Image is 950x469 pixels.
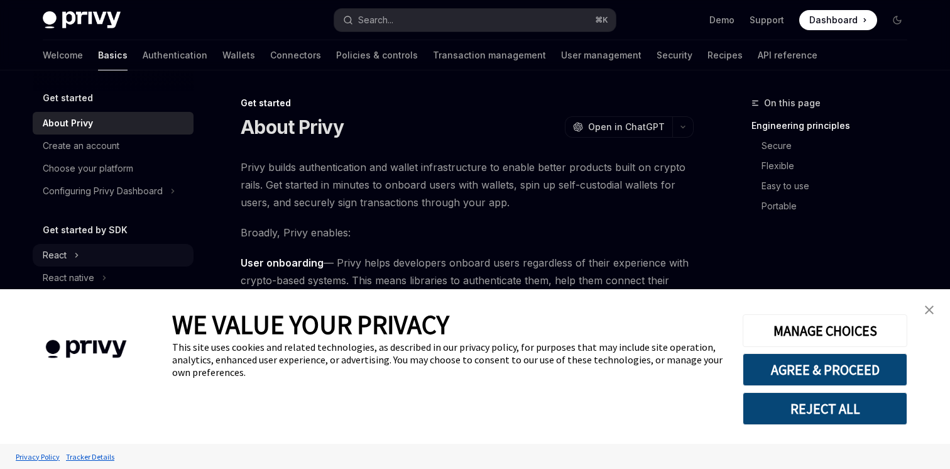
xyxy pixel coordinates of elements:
a: Authentication [143,40,207,70]
a: Transaction management [433,40,546,70]
button: Open in ChatGPT [565,116,672,138]
a: Easy to use [751,176,917,196]
button: Open search [334,9,616,31]
a: Choose your platform [33,157,194,180]
a: Recipes [707,40,743,70]
a: Create an account [33,135,194,157]
a: Tracker Details [63,446,117,468]
a: Policies & controls [336,40,418,70]
div: This site uses cookies and related technologies, as described in our privacy policy, for purposes... [172,341,724,378]
a: About Privy [33,112,194,135]
img: dark logo [43,11,121,29]
div: Get started [241,97,694,109]
a: Welcome [43,40,83,70]
button: Toggle React section [33,244,194,267]
div: React native [43,270,94,285]
span: Dashboard [809,14,858,26]
h1: About Privy [241,116,344,138]
a: Engineering principles [751,116,917,136]
span: WE VALUE YOUR PRIVACY [172,308,449,341]
a: Connectors [270,40,321,70]
a: API reference [758,40,817,70]
button: Toggle dark mode [887,10,907,30]
a: close banner [917,297,942,323]
span: Privy builds authentication and wallet infrastructure to enable better products built on crypto r... [241,158,694,211]
a: Security [657,40,692,70]
div: About Privy [43,116,93,131]
h5: Get started [43,91,93,106]
a: Flexible [751,156,917,176]
div: Choose your platform [43,161,133,176]
a: Secure [751,136,917,156]
span: On this page [764,96,821,111]
div: Search... [358,13,393,28]
span: Open in ChatGPT [588,121,665,133]
span: ⌘ K [595,15,608,25]
a: Portable [751,196,917,216]
img: company logo [19,322,153,377]
button: AGREE & PROCEED [743,353,907,386]
a: Privacy Policy [13,446,63,468]
img: close banner [925,306,934,314]
strong: User onboarding [241,257,324,269]
button: Toggle React native section [33,267,194,289]
button: REJECT ALL [743,392,907,425]
a: Demo [709,14,734,26]
span: Broadly, Privy enables: [241,224,694,241]
a: User management [561,40,642,70]
div: Configuring Privy Dashboard [43,184,163,199]
a: Wallets [222,40,255,70]
a: Dashboard [799,10,877,30]
a: Basics [98,40,128,70]
a: Support [750,14,784,26]
button: Toggle Configuring Privy Dashboard section [33,180,194,202]
div: Create an account [43,138,119,153]
button: MANAGE CHOICES [743,314,907,347]
h5: Get started by SDK [43,223,128,238]
div: React [43,248,67,263]
span: — Privy helps developers onboard users regardless of their experience with crypto-based systems. ... [241,254,694,324]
